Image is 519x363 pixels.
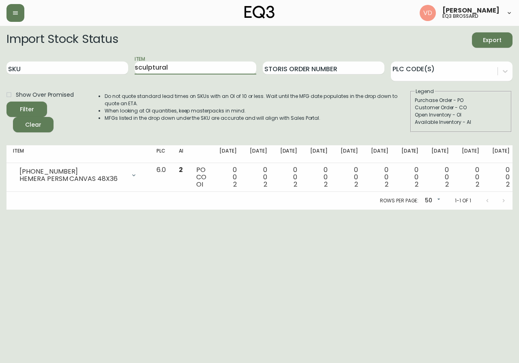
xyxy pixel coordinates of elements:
[472,32,513,48] button: Export
[294,180,297,189] span: 2
[354,180,358,189] span: 2
[420,5,436,21] img: 34cbe8de67806989076631741e6a7c6b
[6,32,118,48] h2: Import Stock Status
[476,180,479,189] span: 2
[478,35,506,45] span: Export
[415,111,507,119] div: Open Inventory - OI
[425,145,455,163] th: [DATE]
[219,166,237,188] div: 0 0
[462,166,479,188] div: 0 0
[415,104,507,111] div: Customer Order - CO
[415,97,507,104] div: Purchase Order - PO
[244,6,275,19] img: logo
[196,180,203,189] span: OI
[506,180,510,189] span: 2
[172,145,190,163] th: AI
[486,145,516,163] th: [DATE]
[324,180,328,189] span: 2
[415,180,418,189] span: 2
[442,14,478,19] h5: eq3 brossard
[385,180,388,189] span: 2
[19,175,126,183] div: HEMERA PERSM CANVAS 48X36
[455,145,486,163] th: [DATE]
[415,119,507,126] div: Available Inventory - AI
[150,145,172,163] th: PLC
[105,93,410,107] li: Do not quote standard lead times on SKUs with an OI of 10 or less. Wait until the MFG date popula...
[415,88,435,95] legend: Legend
[105,115,410,122] li: MFGs listed in the drop down under the SKU are accurate and will align with Sales Portal.
[274,145,304,163] th: [DATE]
[13,117,54,132] button: Clear
[422,194,442,208] div: 50
[371,166,388,188] div: 0 0
[179,165,183,174] span: 2
[365,145,395,163] th: [DATE]
[334,145,365,163] th: [DATE]
[19,120,47,130] span: Clear
[401,166,419,188] div: 0 0
[341,166,358,188] div: 0 0
[264,180,267,189] span: 2
[442,7,500,14] span: [PERSON_NAME]
[213,145,243,163] th: [DATE]
[13,166,144,184] div: [PHONE_NUMBER]HEMERA PERSM CANVAS 48X36
[19,168,126,175] div: [PHONE_NUMBER]
[6,145,150,163] th: Item
[492,166,510,188] div: 0 0
[310,166,328,188] div: 0 0
[233,180,237,189] span: 2
[445,180,449,189] span: 2
[250,166,267,188] div: 0 0
[455,197,471,204] p: 1-1 of 1
[243,145,274,163] th: [DATE]
[304,145,334,163] th: [DATE]
[6,102,47,117] button: Filter
[395,145,425,163] th: [DATE]
[16,91,74,99] span: Show Over Promised
[150,163,172,192] td: 6.0
[380,197,418,204] p: Rows per page:
[196,166,206,188] div: PO CO
[105,107,410,115] li: When looking at OI quantities, keep masterpacks in mind.
[431,166,449,188] div: 0 0
[280,166,298,188] div: 0 0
